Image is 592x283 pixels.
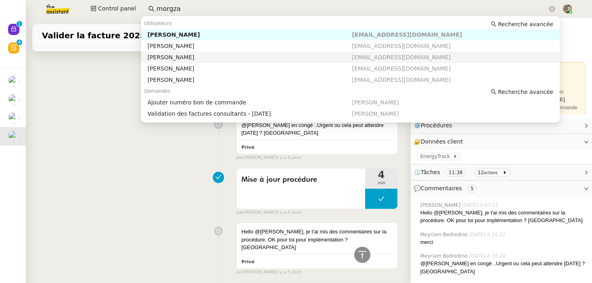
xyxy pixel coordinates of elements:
[365,170,397,180] span: 4
[352,54,451,60] span: [EMAIL_ADDRESS][DOMAIN_NAME]
[420,260,586,275] div: @[PERSON_NAME] en congé ..Urgent ou cela peut attendre [DATE] ? [GEOGRAPHIC_DATA]
[18,40,21,47] p: 4
[17,40,22,45] nz-badge-sup: 4
[420,202,462,209] span: [PERSON_NAME]
[411,181,592,196] div: 💬Commentaires 5
[276,209,301,216] span: il y a 5 jours
[352,43,451,49] span: [EMAIL_ADDRESS][DOMAIN_NAME]
[414,169,514,175] span: ⏲️
[236,269,301,276] small: [PERSON_NAME]
[18,21,21,28] p: 1
[241,228,393,252] div: Hello @[PERSON_NAME], je t'ai mis des commentaires sur la procédure. OK pour toi pour implémentat...
[236,269,243,276] span: par
[147,110,352,117] div: Validation des factures consultants - [DATE]
[147,65,352,72] div: [PERSON_NAME]
[414,121,456,130] span: ⚙️
[241,174,360,186] span: Mise à jour procédure
[411,164,592,180] div: ⏲️Tâches 11:38 12actions
[276,269,301,276] span: il y a 5 jours
[241,121,393,137] div: @[PERSON_NAME] en congé ..Urgent ou cela peut attendre [DATE] ? [GEOGRAPHIC_DATA]
[420,152,453,160] span: EnergyTrack
[144,88,170,94] span: Demandes
[86,3,141,15] button: Control panel
[462,202,500,209] span: [DATE] à 07:15
[276,154,301,161] span: il y a 5 jours
[414,137,466,146] span: 🔐
[421,138,463,145] span: Données client
[352,31,462,38] span: [EMAIL_ADDRESS][DOMAIN_NAME]
[420,209,586,225] div: Hello @[PERSON_NAME], je t'ai mis des commentaires sur la procédure. OK pour toi pour implémentat...
[352,65,451,72] span: [EMAIL_ADDRESS][DOMAIN_NAME]
[411,134,592,150] div: 🔐Données client
[98,4,136,13] span: Control panel
[484,171,498,175] small: actions
[236,154,301,161] small: [PERSON_NAME]
[42,31,202,40] span: Valider la facture 202506Z161149
[469,252,507,260] span: [DATE] à 16:20
[498,20,553,28] span: Recherche avancée
[469,231,507,238] span: [DATE] à 16:22
[445,169,466,177] nz-tag: 11:38
[421,122,452,129] span: Procédures
[563,4,572,13] img: 388bd129-7e3b-4cb1-84b4-92a3d763e9b7
[236,209,301,216] small: [PERSON_NAME]
[414,185,480,191] span: 💬
[420,238,586,246] div: merci
[147,54,352,61] div: [PERSON_NAME]
[420,231,469,238] span: Meyriam Bedredine
[147,76,352,83] div: [PERSON_NAME]
[467,185,477,193] nz-tag: 5
[17,21,22,27] nz-badge-sup: 1
[147,31,352,38] div: [PERSON_NAME]
[352,110,399,117] span: [PERSON_NAME]
[365,180,397,187] span: min
[241,145,254,150] b: Privé
[241,259,254,264] b: Privé
[421,169,440,175] span: Tâches
[478,170,484,175] span: 12
[8,112,19,123] img: users%2FHIWaaSoTa5U8ssS5t403NQMyZZE3%2Favatar%2Fa4be050e-05fa-4f28-bbe7-e7e8e4788720
[420,252,469,260] span: Meyriam Bedredine
[147,99,352,106] div: Ajouter numéro bon de commande
[421,185,462,191] span: Commentaires
[236,154,243,161] span: par
[156,4,547,15] input: Rechercher
[352,99,399,106] span: [PERSON_NAME]
[352,77,451,83] span: [EMAIL_ADDRESS][DOMAIN_NAME]
[498,88,553,96] span: Recherche avancée
[144,21,172,26] span: Utilisateurs
[236,209,243,216] span: par
[8,94,19,105] img: users%2FHIWaaSoTa5U8ssS5t403NQMyZZE3%2Favatar%2Fa4be050e-05fa-4f28-bbe7-e7e8e4788720
[147,42,352,50] div: [PERSON_NAME]
[411,118,592,133] div: ⚙️Procédures
[8,75,19,87] img: users%2FHIWaaSoTa5U8ssS5t403NQMyZZE3%2Favatar%2Fa4be050e-05fa-4f28-bbe7-e7e8e4788720
[8,131,19,142] img: users%2FHIWaaSoTa5U8ssS5t403NQMyZZE3%2Favatar%2Fa4be050e-05fa-4f28-bbe7-e7e8e4788720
